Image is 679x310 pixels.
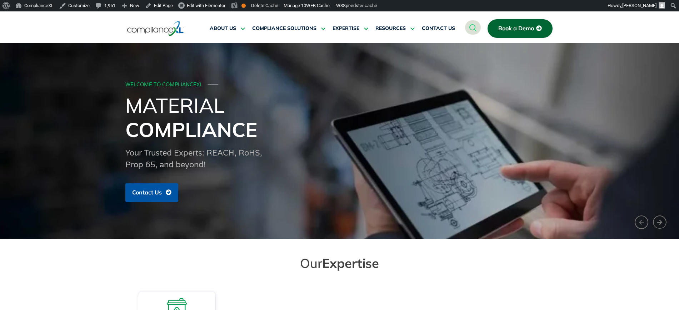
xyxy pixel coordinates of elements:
[422,25,455,32] span: CONTACT US
[208,82,219,88] span: ───
[140,255,540,271] h2: Our
[488,19,553,38] a: Book a Demo
[422,20,455,37] a: CONTACT US
[322,255,379,271] span: Expertise
[375,20,415,37] a: RESOURCES
[125,93,554,142] h1: Material
[127,20,184,37] img: logo-one.svg
[465,20,481,35] a: navsearch-button
[210,20,245,37] a: ABOUT US
[241,4,246,8] div: OK
[333,25,359,32] span: EXPERTISE
[125,183,178,202] a: Contact Us
[210,25,236,32] span: ABOUT US
[125,82,552,88] div: WELCOME TO COMPLIANCEXL
[333,20,368,37] a: EXPERTISE
[622,3,656,8] span: [PERSON_NAME]
[252,20,325,37] a: COMPLIANCE SOLUTIONS
[252,25,316,32] span: COMPLIANCE SOLUTIONS
[498,25,534,32] span: Book a Demo
[132,189,162,196] span: Contact Us
[125,117,257,142] span: Compliance
[125,148,262,169] span: Your Trusted Experts: REACH, RoHS, Prop 65, and beyond!
[187,3,225,8] span: Edit with Elementor
[375,25,406,32] span: RESOURCES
